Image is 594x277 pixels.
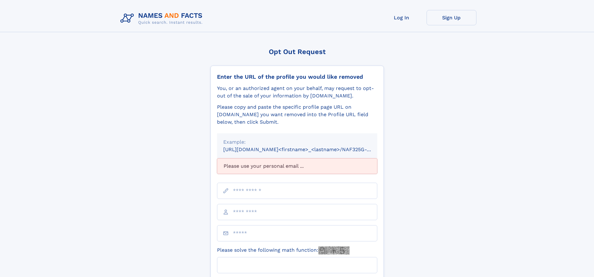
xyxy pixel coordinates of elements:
div: Enter the URL of the profile you would like removed [217,73,377,80]
a: Sign Up [427,10,476,25]
a: Log In [377,10,427,25]
div: Opt Out Request [210,48,384,56]
div: You, or an authorized agent on your behalf, may request to opt-out of the sale of your informatio... [217,85,377,100]
div: Please copy and paste the specific profile page URL on [DOMAIN_NAME] you want removed into the Pr... [217,103,377,126]
div: Please use your personal email ... [217,158,377,174]
img: Logo Names and Facts [118,10,208,27]
small: [URL][DOMAIN_NAME]<firstname>_<lastname>/NAF325G-xxxxxxxx [223,146,389,152]
div: Example: [223,138,371,146]
label: Please solve the following math function: [217,246,350,255]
